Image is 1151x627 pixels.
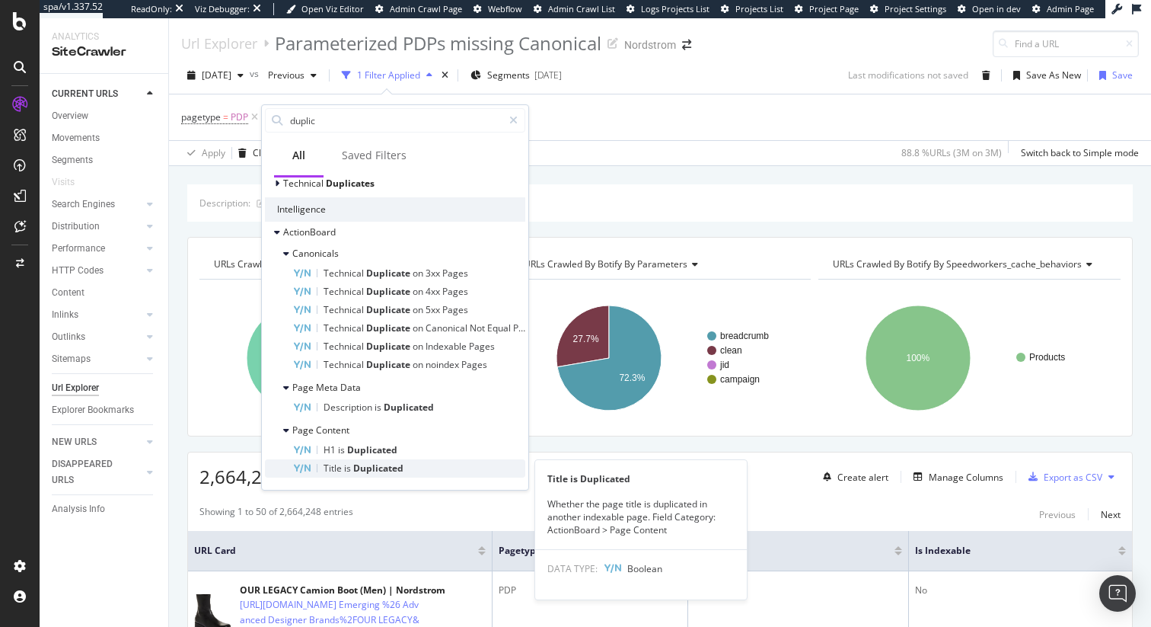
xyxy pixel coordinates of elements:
button: Apply [181,141,225,165]
span: is [338,443,347,456]
div: Next [1101,508,1121,521]
button: Export as CSV [1022,465,1102,489]
div: PDP [499,584,681,597]
a: Webflow [473,3,522,15]
a: Admin Crawl Page [375,3,462,15]
a: Projects List [721,3,783,15]
div: Visits [52,174,75,190]
a: Admin Crawl List [534,3,615,15]
span: parameters [694,544,872,558]
div: Search Engines [52,197,115,213]
text: clean [720,345,742,356]
a: Open Viz Editor [286,3,364,15]
a: Url Explorer [52,380,158,396]
span: 3xx [426,267,442,280]
span: Admin Page [1047,3,1094,14]
a: NEW URLS [52,434,142,450]
a: Outlinks [52,329,142,345]
div: Title is Duplicated [535,472,747,485]
span: URLs Crawled By Botify By pagetype [214,258,367,270]
span: URLs Crawled By Botify By parameters [524,258,687,270]
text: jid [719,360,729,370]
span: Technical [283,177,326,190]
button: Segments[DATE] [464,63,568,88]
a: Analysis Info [52,501,158,517]
span: Technical [324,303,366,316]
text: 27.7% [572,334,598,344]
text: 72.3% [619,373,645,383]
button: [DATE] [181,63,250,88]
span: Pages [513,321,539,334]
span: Page [292,381,316,394]
input: Search by field name [289,109,502,132]
button: Clear [232,141,276,165]
span: Open in dev [972,3,1021,14]
div: 1 Filter Applied [357,69,420,82]
a: Performance [52,241,142,257]
span: on [413,340,426,353]
span: 2025 Sep. 26th [202,69,231,82]
span: Equal [487,321,513,334]
div: NEW URLS [52,434,97,450]
span: Duplicated [347,443,397,456]
a: Content [52,285,158,301]
span: Technical [324,267,366,280]
span: is [344,462,353,475]
a: Admin Page [1032,3,1094,15]
a: Movements [52,130,158,146]
span: Open Viz Editor [301,3,364,14]
span: on [413,267,426,280]
span: Logs Projects List [641,3,709,14]
span: Webflow [488,3,522,14]
span: = [223,110,228,123]
div: arrow-right-arrow-left [682,40,691,50]
span: Duplicate [366,303,413,316]
span: URL Card [194,544,474,558]
svg: A chart. [199,292,502,424]
span: Project Page [809,3,859,14]
span: Duplicate [366,285,413,298]
div: All [292,148,305,163]
button: Save [1093,63,1133,88]
div: Distribution [52,219,100,235]
a: Url Explorer [181,35,257,52]
span: Duplicated [353,462,403,475]
button: Save As New [1007,63,1081,88]
span: Project Settings [885,3,946,14]
div: Performance [52,241,105,257]
div: Showing 1 to 50 of 2,664,248 entries [199,505,353,523]
div: times [438,68,451,83]
span: Page [292,424,316,437]
span: on [413,303,426,316]
div: Switch back to Simple mode [1021,146,1139,159]
div: Outlinks [52,329,85,345]
span: pagetype [181,110,221,123]
a: DISAPPEARED URLS [52,456,142,488]
div: Content [52,285,84,301]
span: 5xx [426,303,442,316]
span: ActionBoard [283,226,336,238]
span: on [413,358,426,371]
span: Pages [442,285,468,298]
span: Admin Crawl List [548,3,615,14]
div: Previous [1039,508,1076,521]
text: 100% [907,353,930,363]
div: Url Explorer [52,380,99,396]
span: Title [324,462,344,475]
span: on [413,321,426,334]
button: Switch back to Simple mode [1015,141,1139,165]
span: Pages [442,267,468,280]
div: Parameterized PDPs missing Canonical [275,30,601,56]
h4: URLs Crawled By Botify By parameters [521,252,798,277]
div: OUR LEGACY Camion Boot (Men) | Nordstrom [240,584,486,597]
button: Next [1101,505,1121,523]
div: Explorer Bookmarks [52,402,134,418]
span: Pages [461,358,487,371]
input: Find a URL [993,30,1139,57]
span: Pages [469,340,495,353]
button: Previous [1039,505,1076,523]
div: Movements [52,130,100,146]
div: Clear [253,146,276,159]
a: Sitemaps [52,351,142,367]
